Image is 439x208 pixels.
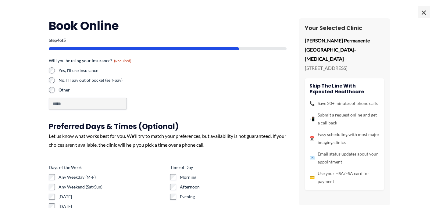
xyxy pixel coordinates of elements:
legend: Time of Day [170,164,193,170]
span: (Required) [114,59,131,63]
div: Let us know what works best for you. We'll try to match your preferences, but availability is not... [49,131,287,149]
li: Use your HSA/FSA card for payment [309,170,380,185]
span: 📧 [309,154,315,162]
label: No, I'll pay out of pocket (self-pay) [59,77,165,83]
li: Save 20+ minutes of phone calls [309,99,380,107]
span: 4 [57,38,59,43]
h3: Your Selected Clinic [305,24,384,31]
span: × [418,6,430,18]
li: Easy scheduling with most major imaging clinics [309,131,380,146]
span: 💳 [309,174,315,181]
label: Morning [180,174,287,180]
span: 📲 [309,115,315,123]
h4: Skip the line with Expected Healthcare [309,83,380,95]
li: Submit a request online and get a call back [309,111,380,127]
p: [STREET_ADDRESS] [305,63,384,73]
label: Other [59,87,165,93]
p: [PERSON_NAME] Permanente [GEOGRAPHIC_DATA]-[MEDICAL_DATA] [305,36,384,63]
label: [DATE] [59,194,165,200]
p: Step of [49,38,287,42]
li: Email status updates about your appointment [309,150,380,166]
label: Yes, I'll use insurance [59,67,165,74]
h3: Preferred Days & Times (Optional) [49,122,287,131]
span: 5 [63,38,66,43]
legend: Days of the Week [49,164,82,170]
input: Other Choice, please specify [49,98,127,109]
span: 📅 [309,134,315,142]
label: Any Weekend (Sat/Sun) [59,184,165,190]
label: Evening [180,194,287,200]
label: Afternoon [180,184,287,190]
label: Any Weekday (M-F) [59,174,165,180]
legend: Will you be using your insurance? [49,58,131,64]
h2: Book Online [49,18,287,33]
span: 📞 [309,99,315,107]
